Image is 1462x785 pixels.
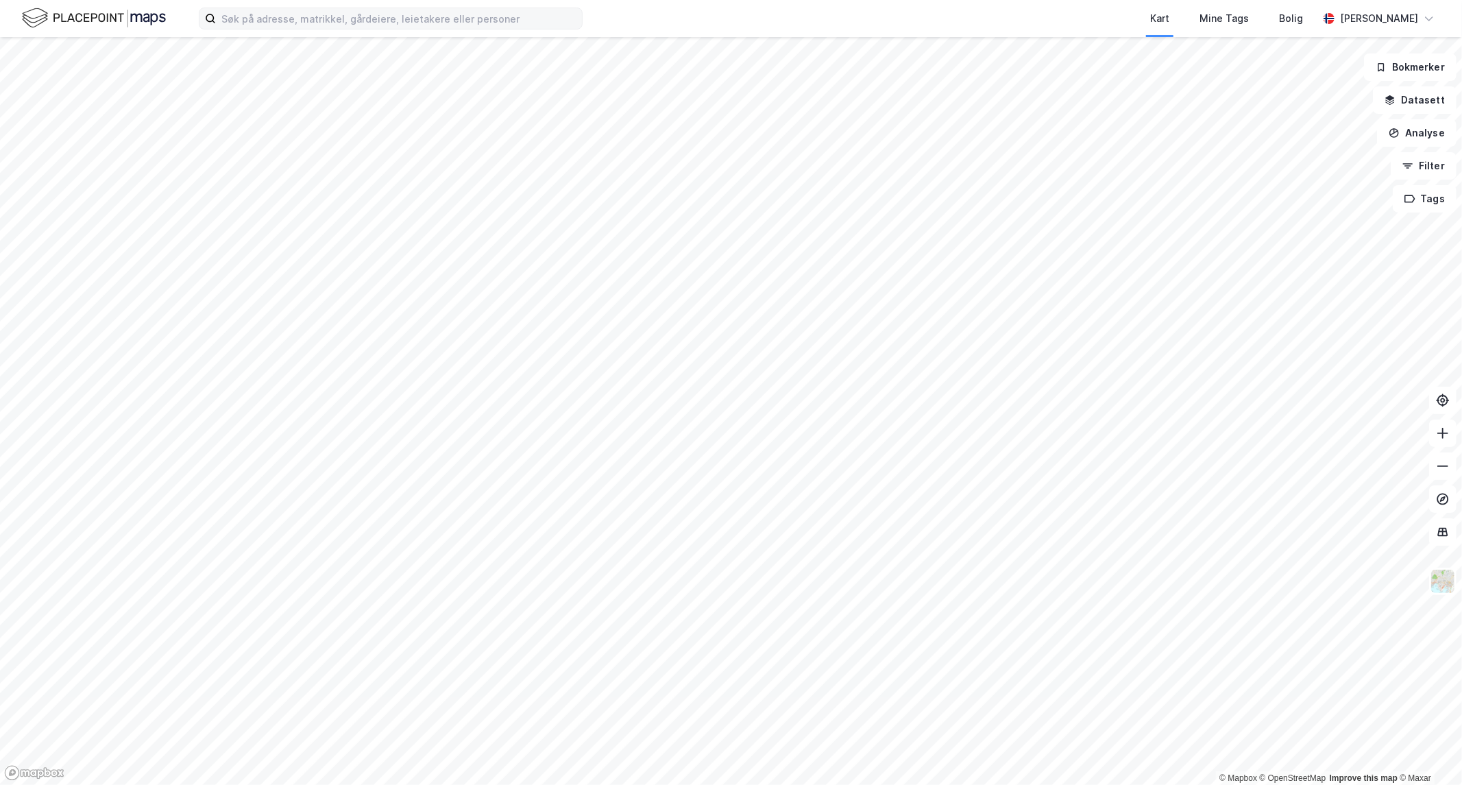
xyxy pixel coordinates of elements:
[1279,10,1303,27] div: Bolig
[1199,10,1249,27] div: Mine Tags
[1364,53,1457,81] button: Bokmerker
[1393,185,1457,213] button: Tags
[1393,719,1462,785] div: Kontrollprogram for chat
[216,8,582,29] input: Søk på adresse, matrikkel, gårdeiere, leietakere eller personer
[1330,773,1398,783] a: Improve this map
[1391,152,1457,180] button: Filter
[22,6,166,30] img: logo.f888ab2527a4732fd821a326f86c7f29.svg
[1150,10,1169,27] div: Kart
[1430,568,1456,594] img: Z
[1340,10,1418,27] div: [PERSON_NAME]
[1219,773,1257,783] a: Mapbox
[1393,719,1462,785] iframe: Chat Widget
[1377,119,1457,147] button: Analyse
[1260,773,1326,783] a: OpenStreetMap
[1373,86,1457,114] button: Datasett
[4,765,64,781] a: Mapbox homepage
